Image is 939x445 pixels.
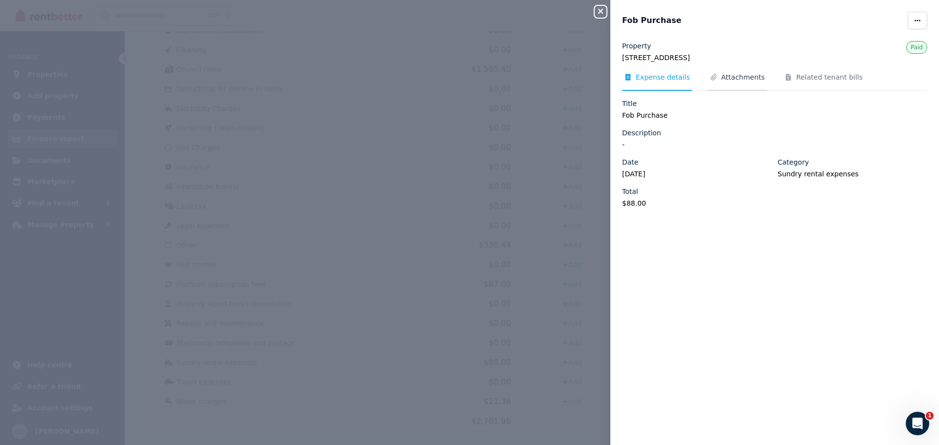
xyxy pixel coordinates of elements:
[906,412,929,435] iframe: Intercom live chat
[622,72,927,91] nav: Tabs
[622,128,661,138] label: Description
[926,412,934,420] span: 1
[622,198,772,208] legend: $88.00
[778,169,927,179] legend: Sundry rental expenses
[622,157,638,167] label: Date
[622,110,927,120] legend: Fob Purchase
[622,99,637,108] label: Title
[721,72,765,82] span: Attachments
[911,44,923,51] span: Paid
[636,72,690,82] span: Expense details
[622,169,772,179] legend: [DATE]
[622,41,651,51] label: Property
[778,157,809,167] label: Category
[622,140,927,149] legend: -
[622,53,927,63] legend: [STREET_ADDRESS]
[796,72,863,82] span: Related tenant bills
[622,15,681,26] span: Fob Purchase
[622,187,638,196] label: Total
